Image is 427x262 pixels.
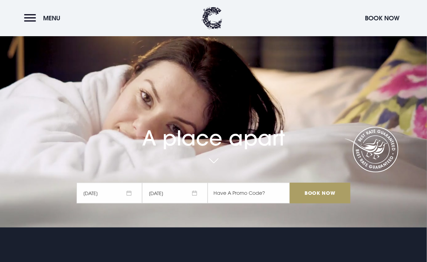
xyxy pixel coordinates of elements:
span: [DATE] [142,183,208,203]
button: Menu [24,11,64,26]
span: Menu [43,14,60,22]
span: [DATE] [77,183,142,203]
h1: A place apart [77,110,350,150]
img: Clandeboye Lodge [202,7,222,29]
button: Book Now [361,11,403,26]
input: Have A Promo Code? [208,183,290,203]
input: Book Now [290,183,350,203]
